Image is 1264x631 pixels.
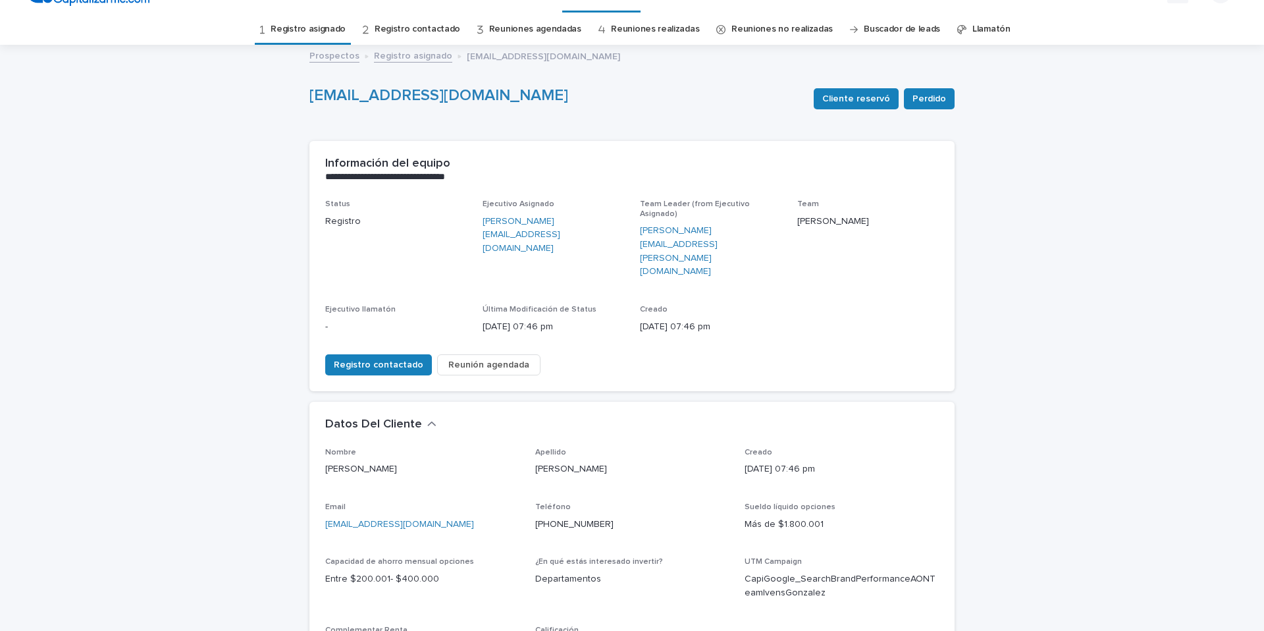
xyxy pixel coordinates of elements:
[483,215,624,256] a: [PERSON_NAME][EMAIL_ADDRESS][DOMAIN_NAME]
[483,200,554,208] span: Ejecutivo Asignado
[325,449,356,456] span: Nombre
[972,14,1011,45] a: Llamatón
[797,215,939,229] p: [PERSON_NAME]
[535,449,566,456] span: Apellido
[640,306,668,314] span: Creado
[535,520,614,529] a: [PHONE_NUMBER]
[325,306,396,314] span: Ejecutivo llamatón
[325,157,450,171] h2: Información del equipo
[325,418,422,432] h2: Datos Del Cliente
[325,572,519,586] p: Entre $200.001- $400.000
[325,462,519,476] p: [PERSON_NAME]
[731,14,833,45] a: Reuniones no realizadas
[797,200,819,208] span: Team
[334,358,423,371] span: Registro contactado
[325,520,474,529] a: [EMAIL_ADDRESS][DOMAIN_NAME]
[309,88,568,103] a: [EMAIL_ADDRESS][DOMAIN_NAME]
[745,572,939,600] p: CapiGoogle_SearchBrandPerformanceAONTeamIvensGonzalez
[745,462,939,476] p: [DATE] 07:46 pm
[864,14,940,45] a: Buscador de leads
[535,558,663,566] span: ¿En qué estás interesado invertir?
[640,224,781,279] a: [PERSON_NAME][EMAIL_ADDRESS][PERSON_NAME][DOMAIN_NAME]
[325,558,474,566] span: Capacidad de ahorro mensual opciones
[745,503,835,511] span: Sueldo líquido opciones
[640,320,781,334] p: [DATE] 07:46 pm
[325,200,350,208] span: Status
[745,449,772,456] span: Creado
[375,14,460,45] a: Registro contactado
[271,14,346,45] a: Registro asignado
[448,358,529,371] span: Reunión agendada
[745,558,802,566] span: UTM Campaign
[374,47,452,63] a: Registro asignado
[483,320,624,334] p: [DATE] 07:46 pm
[309,47,359,63] a: Prospectos
[535,503,571,511] span: Teléfono
[325,215,467,229] p: Registro
[814,88,899,109] button: Cliente reservó
[912,92,946,105] span: Perdido
[745,518,939,532] p: Más de $1.800.001
[535,572,729,586] p: Departamentos
[325,354,432,375] button: Registro contactado
[437,354,540,375] button: Reunión agendada
[904,88,955,109] button: Perdido
[467,48,620,63] p: [EMAIL_ADDRESS][DOMAIN_NAME]
[611,14,699,45] a: Reuniones realizadas
[489,14,581,45] a: Reuniones agendadas
[640,200,750,217] span: Team Leader (from Ejecutivo Asignado)
[535,462,729,476] p: [PERSON_NAME]
[325,320,467,334] p: -
[483,306,596,314] span: Última Modificación de Status
[822,92,890,105] span: Cliente reservó
[325,418,436,432] button: Datos Del Cliente
[325,503,346,511] span: Email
